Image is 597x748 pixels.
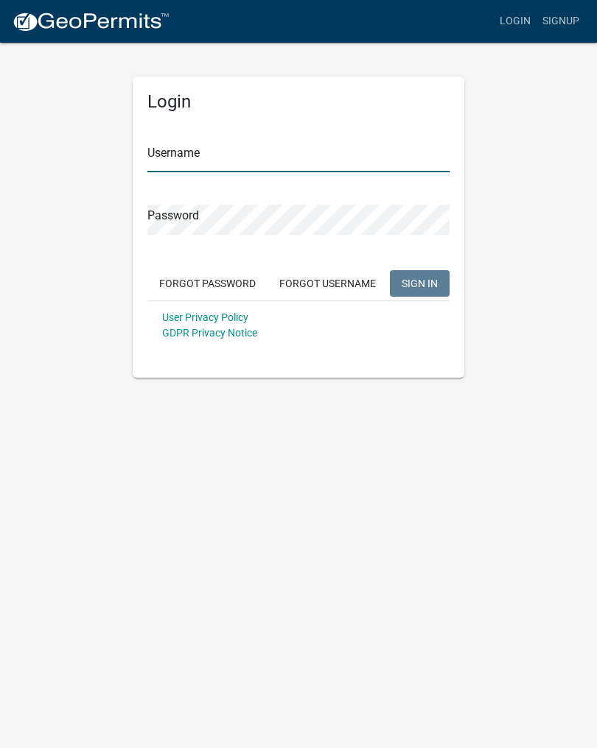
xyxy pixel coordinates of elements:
[402,277,438,289] span: SIGN IN
[268,270,388,297] button: Forgot Username
[494,7,537,35] a: Login
[390,270,450,297] button: SIGN IN
[537,7,585,35] a: Signup
[162,311,248,323] a: User Privacy Policy
[162,327,257,339] a: GDPR Privacy Notice
[147,91,450,113] h5: Login
[147,270,268,297] button: Forgot Password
